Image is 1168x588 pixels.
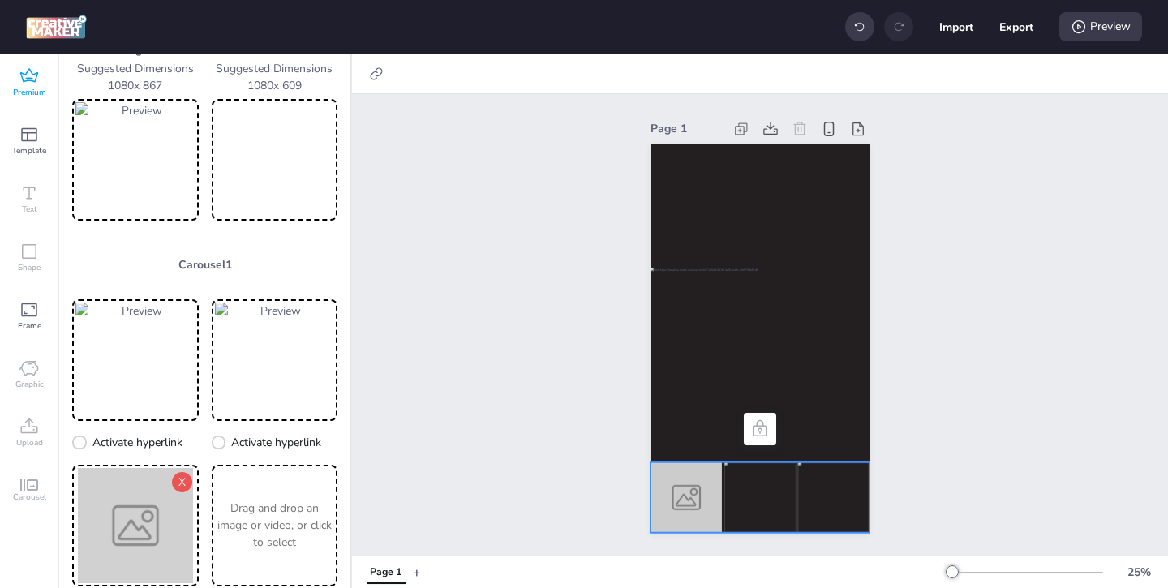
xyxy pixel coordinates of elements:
[18,320,41,333] span: Frame
[359,558,413,586] div: Tabs
[651,120,724,137] div: Page 1
[16,436,43,449] span: Upload
[1119,564,1158,581] div: 25 %
[231,434,321,451] span: Activate hyperlink
[13,86,46,99] span: Premium
[172,472,192,492] button: X
[92,434,182,451] span: Activate hyperlink
[215,500,335,551] p: Drag and drop an image or video, or click to select
[1059,12,1142,41] div: Preview
[18,261,41,274] span: Shape
[22,203,37,216] span: Text
[413,558,421,586] button: +
[75,303,195,418] img: Preview
[75,468,195,583] img: Preview
[26,15,87,39] img: logo Creative Maker
[72,77,199,94] p: 1080 x 867
[75,102,195,217] img: Preview
[939,10,973,44] button: Import
[212,77,338,94] p: 1080 x 609
[15,378,44,391] span: Graphic
[215,303,335,418] img: Preview
[13,491,46,504] span: Carousel
[999,10,1033,44] button: Export
[212,60,338,77] p: Suggested Dimensions
[370,565,401,580] div: Page 1
[72,60,199,77] p: Suggested Dimensions
[72,256,337,273] p: Carousel 1
[12,144,46,157] span: Template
